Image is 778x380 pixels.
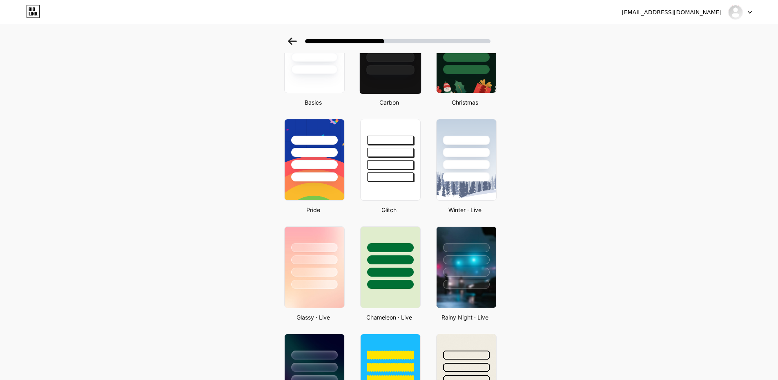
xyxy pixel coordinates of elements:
[358,98,421,107] div: Carbon
[434,98,497,107] div: Christmas
[434,313,497,322] div: Rainy Night · Live
[622,8,722,17] div: [EMAIL_ADDRESS][DOMAIN_NAME]
[282,98,345,107] div: Basics
[282,313,345,322] div: Glassy · Live
[434,206,497,214] div: Winter · Live
[358,206,421,214] div: Glitch
[728,4,743,20] img: senyumtotov3
[358,313,421,322] div: Chameleon · Live
[282,206,345,214] div: Pride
